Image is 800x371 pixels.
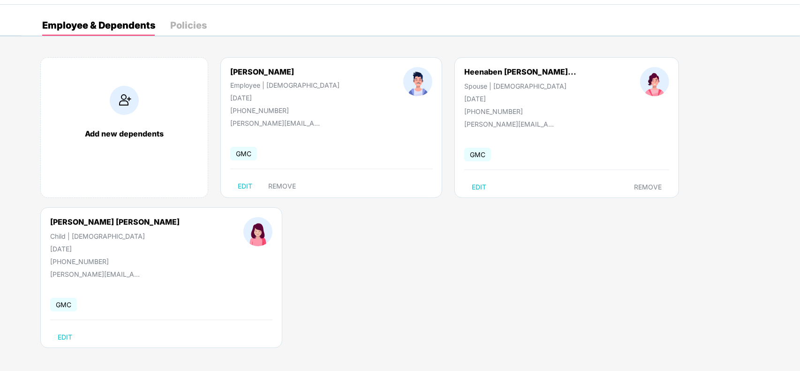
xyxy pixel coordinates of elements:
div: Spouse | [DEMOGRAPHIC_DATA] [464,82,576,90]
span: REMOVE [634,183,662,191]
div: Policies [170,21,207,30]
div: Child | [DEMOGRAPHIC_DATA] [50,232,180,240]
img: profileImage [403,67,432,96]
span: EDIT [58,333,72,341]
span: GMC [230,147,257,160]
div: Employee & Dependents [42,21,155,30]
span: GMC [50,298,77,311]
span: EDIT [238,182,252,190]
div: [PERSON_NAME][EMAIL_ADDRESS][DOMAIN_NAME] [50,270,144,278]
button: REMOVE [261,179,303,194]
img: addIcon [110,86,139,115]
div: [PHONE_NUMBER] [230,106,340,114]
span: REMOVE [268,182,296,190]
img: profileImage [640,67,669,96]
div: [PHONE_NUMBER] [464,107,576,115]
span: GMC [464,148,491,161]
div: [DATE] [464,95,576,103]
div: [PERSON_NAME][EMAIL_ADDRESS][DOMAIN_NAME] [230,119,324,127]
button: EDIT [230,179,260,194]
div: [PERSON_NAME][EMAIL_ADDRESS][DOMAIN_NAME] [464,120,558,128]
div: [PERSON_NAME] [230,67,340,76]
div: [DATE] [230,94,340,102]
span: EDIT [472,183,486,191]
button: EDIT [464,180,494,195]
div: [PERSON_NAME] [PERSON_NAME] [50,217,180,227]
div: Add new dependents [50,129,198,138]
div: Heenaben [PERSON_NAME]... [464,67,576,76]
button: EDIT [50,330,80,345]
div: [DATE] [50,245,180,253]
div: [PHONE_NUMBER] [50,257,180,265]
button: REMOVE [626,180,669,195]
img: profileImage [243,217,272,246]
div: Employee | [DEMOGRAPHIC_DATA] [230,81,340,89]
